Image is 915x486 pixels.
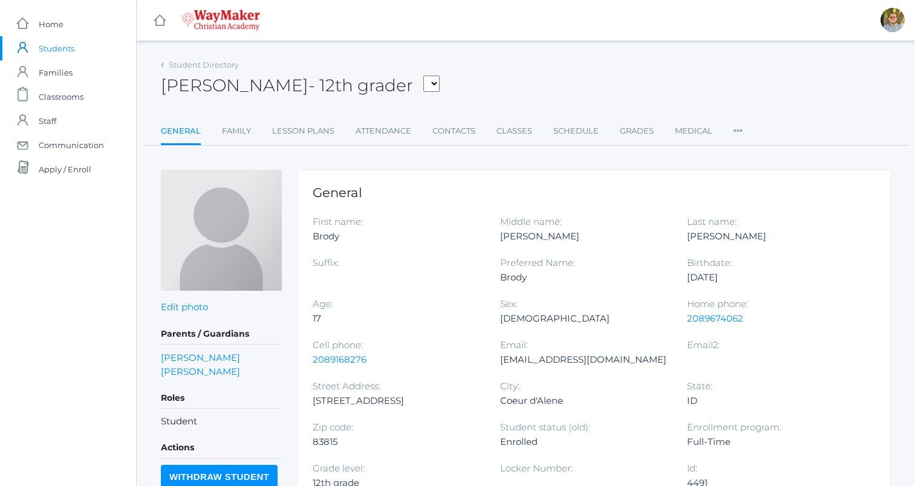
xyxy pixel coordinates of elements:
div: [STREET_ADDRESS] [313,394,482,408]
div: 17 [313,311,482,326]
div: Brody [313,229,482,244]
label: Street Address: [313,380,380,392]
img: Brody Slawson [161,170,282,291]
label: City: [500,380,519,392]
span: Staff [39,109,56,133]
a: Lesson Plans [272,119,334,143]
h5: Parents / Guardians [161,324,282,345]
h5: Actions [161,438,282,458]
h1: General [313,186,875,199]
div: Brody [500,270,669,285]
div: Coeur d'Alene [500,394,669,408]
div: [PERSON_NAME] [687,229,856,244]
div: ID [687,394,856,408]
div: [EMAIL_ADDRESS][DOMAIN_NAME] [500,352,669,367]
label: Locker Number: [500,462,573,474]
label: Preferred Name: [500,257,575,268]
span: - 12th grader [308,75,413,96]
a: Classes [497,119,532,143]
a: Medical [675,119,712,143]
span: Home [39,12,63,36]
label: Sex: [500,298,518,309]
li: Student [161,415,282,429]
div: [PERSON_NAME] [500,229,669,244]
div: Enrolled [500,435,669,449]
label: Email: [500,339,528,351]
a: Schedule [553,119,599,143]
a: Edit photo [161,301,208,313]
a: 2089168276 [313,354,366,365]
label: Cell phone: [313,339,363,351]
div: [DATE] [687,270,856,285]
a: [PERSON_NAME] [161,351,240,364]
label: Enrollment program: [687,421,781,433]
img: 4_waymaker-logo-stack-white.png [182,10,260,31]
span: Communication [39,133,104,157]
a: General [161,119,201,145]
label: Birthdate: [687,257,732,268]
label: Suffix: [313,257,339,268]
div: Full-Time [687,435,856,449]
label: Home phone: [687,298,748,309]
div: [DEMOGRAPHIC_DATA] [500,311,669,326]
span: Classrooms [39,85,83,109]
a: Student Directory [169,60,239,70]
a: Grades [620,119,654,143]
label: Zip code: [313,421,353,433]
div: 83815 [313,435,482,449]
a: Contacts [432,119,475,143]
label: Id: [687,462,697,474]
a: [PERSON_NAME] [161,364,240,378]
label: Middle name: [500,216,562,227]
label: Age: [313,298,333,309]
div: Kylen Braileanu [881,8,905,32]
span: Apply / Enroll [39,157,91,181]
label: Last name: [687,216,737,227]
label: Grade level: [313,462,365,474]
h2: [PERSON_NAME] [161,76,440,95]
a: Attendance [356,119,411,143]
a: Family [222,119,251,143]
span: Students [39,36,74,60]
label: State: [687,380,712,392]
span: Families [39,60,73,85]
h5: Roles [161,388,282,409]
a: 2089674062 [687,313,743,324]
label: Student status (old): [500,421,590,433]
label: Email2: [687,339,720,351]
label: First name: [313,216,363,227]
